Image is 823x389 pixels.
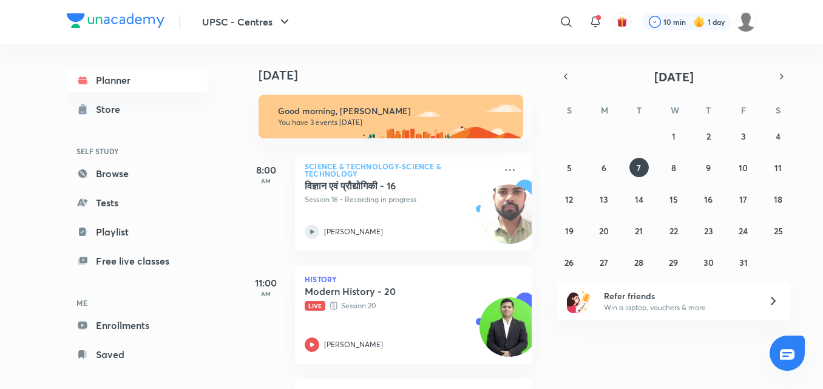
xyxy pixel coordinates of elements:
abbr: October 4, 2025 [776,130,781,142]
button: October 8, 2025 [664,158,683,177]
abbr: Thursday [706,104,711,116]
abbr: October 21, 2025 [635,225,643,237]
div: Store [96,102,127,117]
button: October 21, 2025 [629,221,649,240]
span: [DATE] [654,69,694,85]
abbr: October 1, 2025 [672,130,676,142]
abbr: Tuesday [637,104,642,116]
abbr: October 16, 2025 [704,194,713,205]
button: October 26, 2025 [560,252,579,272]
h6: Good morning, [PERSON_NAME] [278,106,512,117]
a: Company Logo [67,13,164,31]
button: October 29, 2025 [664,252,683,272]
abbr: Saturday [776,104,781,116]
button: October 18, 2025 [768,189,788,209]
abbr: October 13, 2025 [600,194,608,205]
button: October 9, 2025 [699,158,718,177]
img: avatar [617,16,628,27]
button: October 28, 2025 [629,252,649,272]
button: October 31, 2025 [734,252,753,272]
button: October 20, 2025 [594,221,614,240]
a: Tests [67,191,208,215]
button: October 23, 2025 [699,221,718,240]
img: morning [259,95,523,138]
abbr: October 20, 2025 [599,225,609,237]
button: October 1, 2025 [664,126,683,146]
p: Win a laptop, vouchers & more [604,302,753,313]
button: October 11, 2025 [768,158,788,177]
button: October 15, 2025 [664,189,683,209]
button: October 5, 2025 [560,158,579,177]
p: AM [242,177,290,184]
button: October 27, 2025 [594,252,614,272]
abbr: Sunday [567,104,572,116]
p: [PERSON_NAME] [324,339,383,350]
a: Store [67,97,208,121]
abbr: October 18, 2025 [774,194,782,205]
abbr: October 27, 2025 [600,257,608,268]
button: October 6, 2025 [594,158,614,177]
abbr: October 2, 2025 [706,130,711,142]
abbr: October 8, 2025 [671,162,676,174]
button: October 12, 2025 [560,189,579,209]
a: Playlist [67,220,208,244]
button: October 3, 2025 [734,126,753,146]
span: Live [305,301,325,311]
button: October 13, 2025 [594,189,614,209]
abbr: October 15, 2025 [669,194,678,205]
abbr: October 17, 2025 [739,194,747,205]
abbr: October 14, 2025 [635,194,643,205]
abbr: October 7, 2025 [637,162,641,174]
button: October 2, 2025 [699,126,718,146]
h6: ME [67,293,208,313]
a: Planner [67,68,208,92]
abbr: Friday [741,104,746,116]
abbr: October 25, 2025 [774,225,783,237]
button: October 30, 2025 [699,252,718,272]
a: Enrollments [67,313,208,337]
button: October 22, 2025 [664,221,683,240]
button: avatar [612,12,632,32]
button: October 16, 2025 [699,189,718,209]
abbr: October 12, 2025 [565,194,573,205]
abbr: Wednesday [671,104,679,116]
abbr: October 26, 2025 [564,257,574,268]
img: streak [693,16,705,28]
abbr: October 6, 2025 [601,162,606,174]
abbr: October 29, 2025 [669,257,678,268]
h5: 8:00 [242,163,290,177]
abbr: October 10, 2025 [739,162,748,174]
img: Abhijeet Srivastav [736,12,756,32]
h6: SELF STUDY [67,141,208,161]
abbr: October 24, 2025 [739,225,748,237]
p: [PERSON_NAME] [324,226,383,237]
button: October 14, 2025 [629,189,649,209]
img: Company Logo [67,13,164,28]
p: Science & Technology-Science & Technology [305,163,495,177]
button: October 17, 2025 [734,189,753,209]
h5: Modern History - 20 [305,285,456,297]
a: Free live classes [67,249,208,273]
h5: विज्ञान एवं प्रौद्योगिकी - 16 [305,180,456,192]
abbr: October 3, 2025 [741,130,746,142]
abbr: October 31, 2025 [739,257,748,268]
a: Browse [67,161,208,186]
h5: 11:00 [242,276,290,290]
p: You have 3 events [DATE] [278,118,512,127]
p: Session 16 • Recording in progress [305,194,495,205]
a: Saved [67,342,208,367]
h6: Refer friends [604,289,753,302]
button: October 25, 2025 [768,221,788,240]
img: referral [567,289,591,313]
abbr: October 23, 2025 [704,225,713,237]
img: check rounded [649,16,661,28]
button: October 4, 2025 [768,126,788,146]
button: October 19, 2025 [560,221,579,240]
button: [DATE] [574,68,773,85]
p: History [305,276,522,283]
abbr: October 11, 2025 [774,162,782,174]
button: October 7, 2025 [629,158,649,177]
h4: [DATE] [259,68,544,83]
abbr: October 19, 2025 [565,225,574,237]
button: October 24, 2025 [734,221,753,240]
